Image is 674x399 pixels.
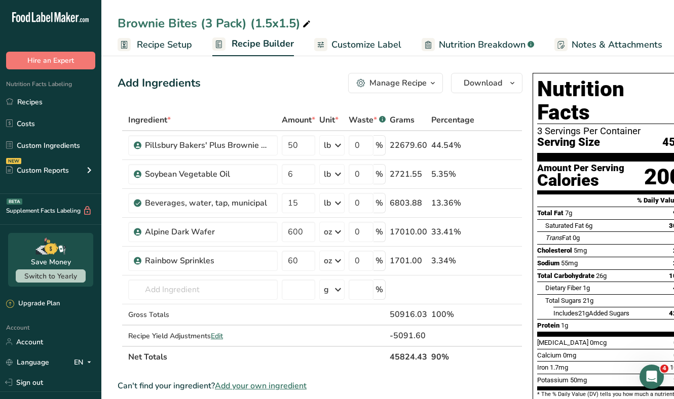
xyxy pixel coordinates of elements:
a: Recipe Builder [212,32,294,57]
div: Waste [349,114,386,126]
div: lb [324,197,331,209]
span: Total Carbohydrate [537,272,594,280]
div: EN [74,356,95,368]
span: 4 [660,365,668,373]
span: 6g [585,222,592,229]
span: [MEDICAL_DATA] [537,339,588,346]
div: Manage Recipe [369,77,427,89]
i: Trans [545,234,562,242]
div: oz [324,226,332,238]
th: 45824.43 [388,346,429,367]
span: Fat [545,234,571,242]
div: 33.41% [431,226,474,238]
span: 7g [565,209,572,217]
span: 26g [596,272,607,280]
span: Total Sugars [545,297,581,304]
button: Manage Recipe [348,73,443,93]
span: Percentage [431,114,474,126]
button: Download [451,73,522,93]
div: g [324,284,329,296]
div: Alpine Dark Wafer [145,226,272,238]
div: BETA [7,198,22,205]
span: Dietary Fiber [545,284,581,292]
div: 17010.00 [390,226,427,238]
span: 0mg [563,351,576,359]
iframe: Intercom live chat [640,365,664,389]
span: Amount [282,114,315,126]
div: 50916.03 [390,308,427,321]
div: 2721.55 [390,168,427,180]
span: 21g [583,297,593,304]
div: 13.36% [431,197,474,209]
span: 0g [573,234,580,242]
span: Unit [319,114,339,126]
a: Notes & Attachments [554,33,662,56]
span: Nutrition Breakdown [439,38,526,52]
div: Soybean Vegetable Oil [145,168,272,180]
a: Recipe Setup [118,33,192,56]
div: lb [324,168,331,180]
div: 1701.00 [390,255,427,267]
div: 6803.88 [390,197,427,209]
a: Nutrition Breakdown [422,33,534,56]
span: Recipe Setup [137,38,192,52]
span: Notes & Attachments [572,38,662,52]
span: 1g [561,322,568,329]
span: 21g [578,309,589,317]
div: Can't find your ingredient? [118,380,522,392]
div: NEW [6,158,21,164]
div: Rainbow Sprinkles [145,255,272,267]
span: Grams [390,114,415,126]
div: Pillsbury Bakers' Plus Brownie Mix [145,139,272,151]
span: Cholesterol [537,247,572,254]
span: 55mg [561,259,578,267]
span: Customize Label [331,38,401,52]
div: Recipe Yield Adjustments [128,331,278,341]
span: Total Fat [537,209,564,217]
button: Switch to Yearly [16,269,86,283]
div: Add Ingredients [118,75,201,92]
div: 100% [431,308,474,321]
span: Recipe Builder [232,37,294,51]
span: 50mg [570,376,587,384]
span: 0mcg [590,339,607,346]
span: Calcium [537,351,561,359]
a: Customize Label [314,33,401,56]
div: 22679.60 [390,139,427,151]
div: 44.54% [431,139,474,151]
span: 5mg [574,247,587,254]
div: 5.35% [431,168,474,180]
div: oz [324,255,332,267]
span: Switch to Yearly [24,271,77,281]
input: Add Ingredient [128,280,278,300]
div: 3.34% [431,255,474,267]
div: Gross Totals [128,309,278,320]
th: Net Totals [126,346,388,367]
span: Potassium [537,376,569,384]
div: Beverages, water, tap, municipal [145,197,272,209]
span: Includes Added Sugars [553,309,629,317]
span: Add your own ingredient [215,380,307,392]
div: -5091.60 [390,330,427,342]
div: Calories [537,173,624,188]
div: Amount Per Serving [537,164,624,173]
span: Serving Size [537,136,600,149]
span: Edit [211,331,223,341]
span: Iron [537,364,548,371]
div: Brownie Bites (3 Pack) (1.5x1.5) [118,14,313,32]
span: Ingredient [128,114,171,126]
div: lb [324,139,331,151]
span: Saturated Fat [545,222,584,229]
a: Language [6,353,49,371]
span: Download [464,77,502,89]
th: 90% [429,346,476,367]
div: Save Money [31,257,71,267]
span: 1g [583,284,590,292]
button: Hire an Expert [6,52,95,69]
span: Sodium [537,259,559,267]
div: Upgrade Plan [6,299,60,309]
span: 1.7mg [550,364,568,371]
span: Protein [537,322,559,329]
div: Custom Reports [6,165,69,176]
